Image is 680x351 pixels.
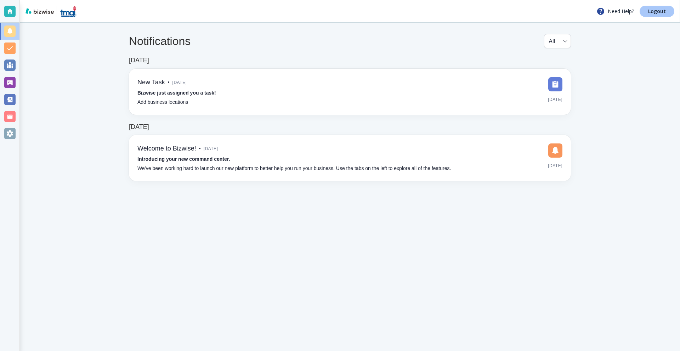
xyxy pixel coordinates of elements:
[60,6,77,17] img: TMGI HAZMAT
[137,90,216,96] strong: Bizwise just assigned you a task!
[129,57,149,64] h6: [DATE]
[549,34,566,48] div: All
[137,165,451,172] p: We’ve been working hard to launch our new platform to better help you run your business. Use the ...
[548,160,562,171] span: [DATE]
[129,69,571,115] a: New Task•[DATE]Bizwise just assigned you a task!Add business locations[DATE]
[129,123,149,131] h6: [DATE]
[137,145,196,153] h6: Welcome to Bizwise!
[137,98,188,106] p: Add business locations
[548,143,562,158] img: DashboardSidebarNotification.svg
[548,77,562,91] img: DashboardSidebarTasks.svg
[129,135,571,181] a: Welcome to Bizwise!•[DATE]Introducing your new command center.We’ve been working hard to launch o...
[172,77,187,88] span: [DATE]
[25,8,54,14] img: bizwise
[204,143,218,154] span: [DATE]
[137,156,230,162] strong: Introducing your new command center.
[129,34,191,48] h4: Notifications
[596,7,634,16] p: Need Help?
[648,9,666,14] p: Logout
[640,6,674,17] a: Logout
[548,94,562,105] span: [DATE]
[137,79,165,86] h6: New Task
[168,79,170,86] p: •
[199,145,201,153] p: •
